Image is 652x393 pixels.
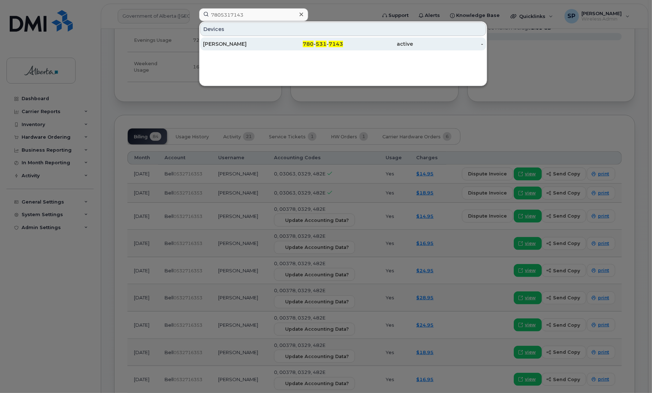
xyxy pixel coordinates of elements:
input: Find something... [199,8,308,21]
div: - [413,40,484,48]
div: [PERSON_NAME] [203,40,273,48]
div: active [343,40,413,48]
div: Devices [200,22,486,36]
span: 7143 [329,41,343,47]
div: - - [273,40,343,48]
span: 531 [316,41,327,47]
a: [PERSON_NAME]780-531-7143active- [200,37,486,50]
span: 780 [303,41,314,47]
